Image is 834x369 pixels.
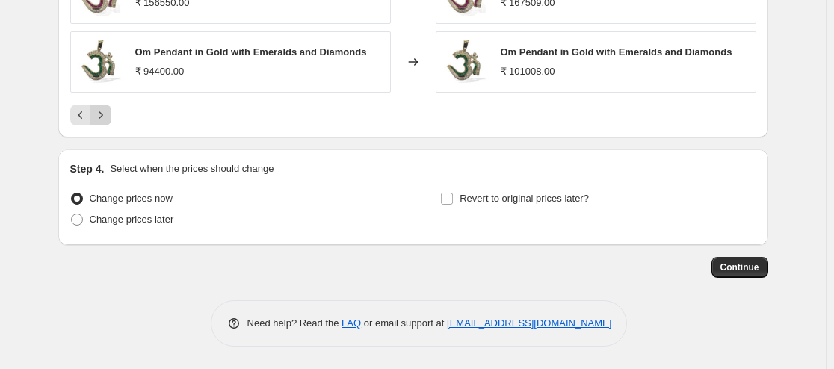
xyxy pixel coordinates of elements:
[90,214,174,225] span: Change prices later
[444,40,489,84] img: Om_20in_20gold_20emeralds_20AUP2GE_80x.jpg
[135,46,367,58] span: Om Pendant in Gold with Emeralds and Diamonds
[342,317,361,329] a: FAQ
[90,105,111,125] button: Next
[70,105,111,125] nav: Pagination
[78,40,123,84] img: Om_20in_20gold_20emeralds_20AUP2GE_80x.jpg
[501,46,732,58] span: Om Pendant in Gold with Emeralds and Diamonds
[720,261,759,273] span: Continue
[711,257,768,278] button: Continue
[70,105,91,125] button: Previous
[460,193,589,204] span: Revert to original prices later?
[135,64,185,79] div: ₹ 94400.00
[70,161,105,176] h2: Step 4.
[110,161,274,176] p: Select when the prices should change
[501,64,555,79] div: ₹ 101008.00
[447,317,611,329] a: [EMAIL_ADDRESS][DOMAIN_NAME]
[361,317,447,329] span: or email support at
[90,193,173,204] span: Change prices now
[247,317,342,329] span: Need help? Read the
